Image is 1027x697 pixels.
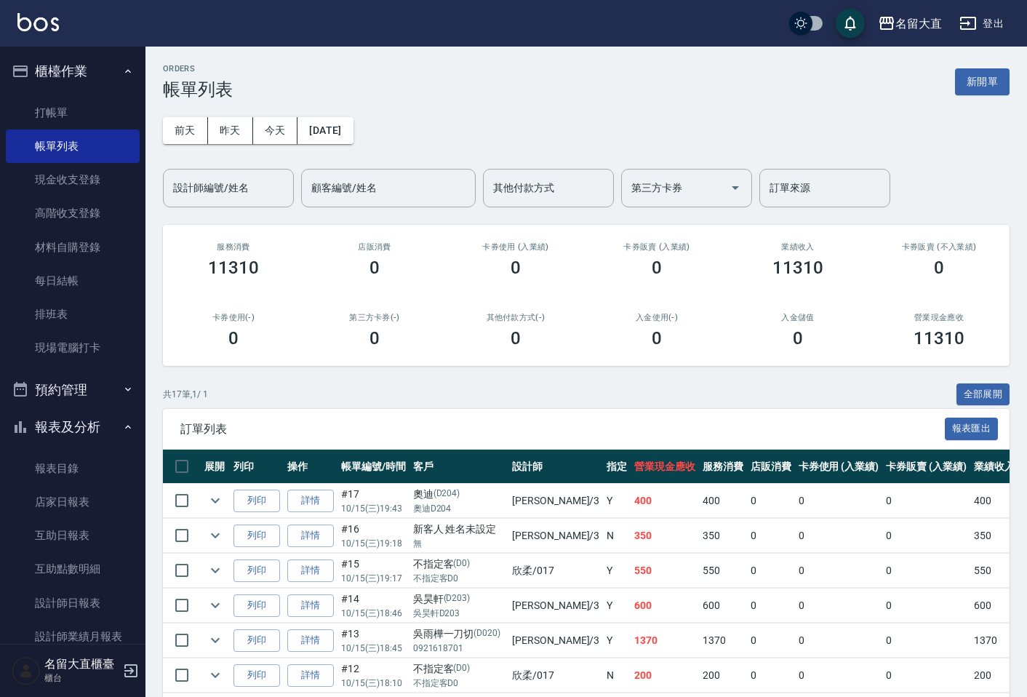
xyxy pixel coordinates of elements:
td: 350 [699,519,747,553]
h3: 0 [511,328,521,348]
button: 前天 [163,117,208,144]
th: 帳單編號/時間 [337,450,409,484]
p: 共 17 筆, 1 / 1 [163,388,208,401]
h2: 卡券使用 (入業績) [463,242,569,252]
button: Open [724,176,747,199]
a: 設計師業績月報表 [6,620,140,653]
h3: 0 [228,328,239,348]
td: 0 [795,519,883,553]
p: 奧迪D204 [413,502,505,515]
td: [PERSON_NAME] /3 [508,624,603,658]
td: 0 [795,589,883,623]
td: [PERSON_NAME] /3 [508,519,603,553]
td: 0 [882,519,970,553]
h2: 入金儲值 [745,313,851,322]
button: 新開單 [955,68,1010,95]
h3: 0 [652,258,662,278]
a: 詳情 [287,490,334,512]
td: N [603,519,631,553]
th: 業績收入 [970,450,1018,484]
button: save [836,9,865,38]
h3: 帳單列表 [163,79,233,100]
p: 不指定客D0 [413,572,505,585]
h2: 其他付款方式(-) [463,313,569,322]
td: 1370 [699,624,747,658]
th: 卡券販賣 (入業績) [882,450,970,484]
td: 0 [747,554,795,588]
p: 10/15 (三) 19:18 [341,537,406,550]
td: #15 [337,554,409,588]
td: 0 [747,658,795,693]
p: 吳昊軒D203 [413,607,505,620]
th: 展開 [201,450,230,484]
p: 10/15 (三) 18:46 [341,607,406,620]
a: 詳情 [287,629,334,652]
p: (D204) [433,487,460,502]
a: 現場電腦打卡 [6,331,140,365]
td: 400 [631,484,699,518]
h3: 0 [369,258,380,278]
td: 0 [882,658,970,693]
button: 今天 [253,117,298,144]
td: 200 [631,658,699,693]
td: 0 [882,624,970,658]
p: 10/15 (三) 19:17 [341,572,406,585]
button: 報表匯出 [945,418,999,440]
td: 1370 [970,624,1018,658]
td: 350 [970,519,1018,553]
td: 400 [970,484,1018,518]
td: N [603,658,631,693]
button: 列印 [233,559,280,582]
a: 互助日報表 [6,519,140,552]
th: 指定 [603,450,631,484]
td: #16 [337,519,409,553]
button: 預約管理 [6,371,140,409]
h3: 0 [652,328,662,348]
a: 報表目錄 [6,452,140,485]
a: 每日結帳 [6,264,140,298]
td: #13 [337,624,409,658]
p: 10/15 (三) 18:10 [341,677,406,690]
a: 設計師日報表 [6,586,140,620]
a: 詳情 [287,664,334,687]
p: (D020) [473,626,500,642]
p: 無 [413,537,505,550]
th: 店販消費 [747,450,795,484]
img: Person [12,656,41,685]
td: 550 [699,554,747,588]
a: 新開單 [955,74,1010,88]
button: 報表及分析 [6,408,140,446]
a: 高階收支登錄 [6,196,140,230]
td: 0 [882,589,970,623]
h2: 卡券使用(-) [180,313,287,322]
a: 詳情 [287,559,334,582]
a: 排班表 [6,298,140,331]
td: 200 [699,658,747,693]
th: 營業現金應收 [631,450,699,484]
h2: 卡券販賣 (不入業績) [886,242,992,252]
td: #17 [337,484,409,518]
h3: 0 [511,258,521,278]
span: 訂單列表 [180,422,945,437]
td: 0 [882,484,970,518]
a: 材料自購登錄 [6,231,140,264]
td: 600 [970,589,1018,623]
a: 報表匯出 [945,421,999,435]
a: 現金收支登錄 [6,163,140,196]
button: 昨天 [208,117,253,144]
td: #12 [337,658,409,693]
div: 名留大直 [895,15,942,33]
td: 600 [631,589,699,623]
div: 吳雨樺一刀切 [413,626,505,642]
td: Y [603,554,631,588]
a: 打帳單 [6,96,140,130]
p: 10/15 (三) 19:43 [341,502,406,515]
button: expand row [204,629,226,651]
h3: 11310 [208,258,259,278]
button: expand row [204,559,226,581]
h2: ORDERS [163,64,233,73]
th: 設計師 [508,450,603,484]
td: 400 [699,484,747,518]
a: 詳情 [287,525,334,547]
button: expand row [204,594,226,616]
